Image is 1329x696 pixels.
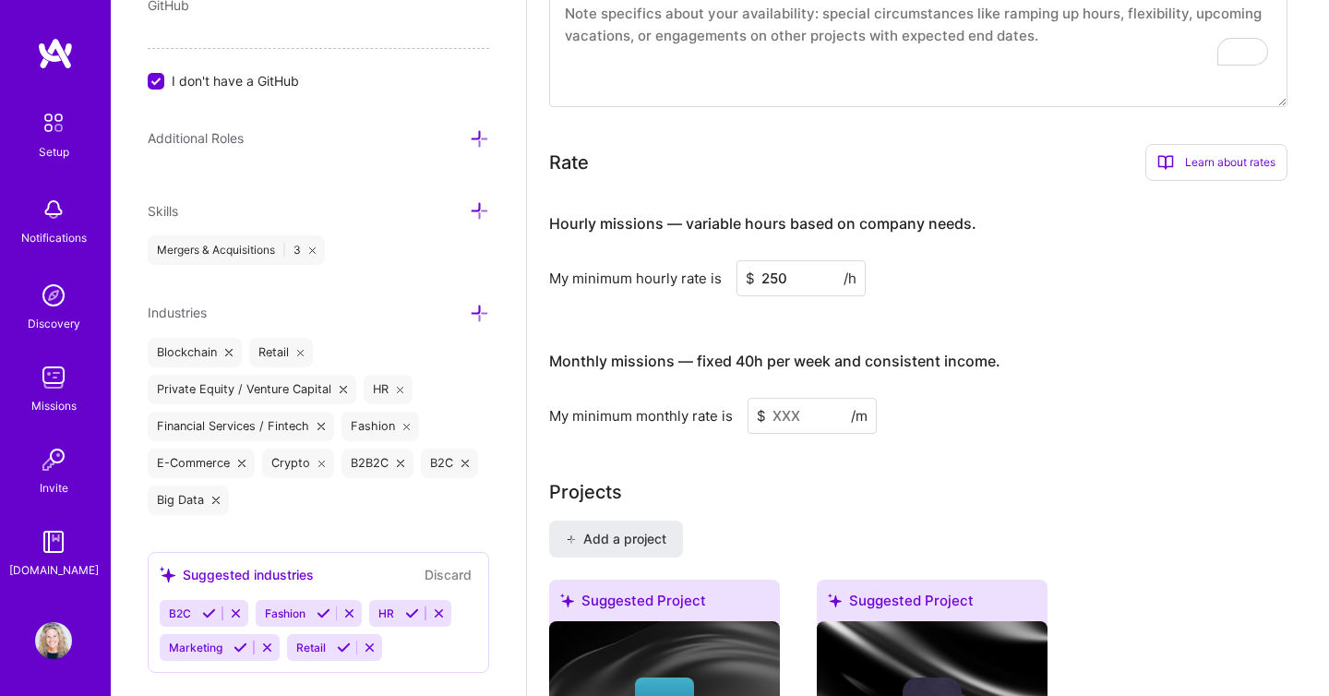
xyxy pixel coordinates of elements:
[21,228,87,247] div: Notifications
[549,406,733,426] div: My minimum monthly rate is
[549,478,622,506] div: Projects
[419,564,477,585] button: Discard
[229,606,243,620] i: Reject
[35,359,72,396] img: teamwork
[341,449,413,478] div: B2B2C
[148,305,207,320] span: Industries
[337,641,351,654] i: Accept
[282,243,286,258] span: |
[40,478,68,498] div: Invite
[160,565,314,584] div: Suggested industries
[35,191,72,228] img: bell
[260,641,274,654] i: Reject
[1157,154,1174,171] i: icon BookOpen
[35,441,72,478] img: Invite
[549,353,1000,370] h4: Monthly missions — fixed 40h per week and consistent income.
[160,567,175,582] i: icon SuggestedTeams
[364,375,413,404] div: HR
[28,314,80,333] div: Discovery
[202,606,216,620] i: Accept
[233,641,247,654] i: Accept
[566,530,666,548] span: Add a project
[549,269,722,288] div: My minimum hourly rate is
[1145,144,1287,181] div: Learn about rates
[148,130,244,146] span: Additional Roles
[35,523,72,560] img: guide book
[249,338,314,367] div: Retail
[9,560,99,580] div: [DOMAIN_NAME]
[148,235,325,265] div: Mergers & Acquisitions 3
[736,260,866,296] input: XXX
[851,406,868,426] span: /m
[746,269,755,288] span: $
[148,412,334,441] div: Financial Services / Fintech
[297,349,305,356] i: icon Close
[35,622,72,659] img: User Avatar
[34,103,73,142] img: setup
[363,641,377,654] i: Reject
[148,486,229,515] div: Big Data
[432,606,446,620] i: Reject
[378,606,394,620] span: HR
[265,606,305,620] span: Fashion
[560,594,574,607] i: icon SuggestedTeams
[340,386,347,393] i: icon Close
[566,534,576,545] i: icon PlusBlack
[549,580,780,629] div: Suggested Project
[549,478,622,506] div: Add projects you've worked on
[148,338,242,367] div: Blockchain
[317,423,325,430] i: icon Close
[30,622,77,659] a: User Avatar
[296,641,326,654] span: Retail
[397,386,404,393] i: icon Close
[461,460,469,467] i: icon Close
[39,142,69,162] div: Setup
[212,497,220,504] i: icon Close
[317,606,330,620] i: Accept
[342,606,356,620] i: Reject
[397,460,404,467] i: icon Close
[549,521,683,558] button: Add a project
[828,594,842,607] i: icon SuggestedTeams
[421,449,478,478] div: B2C
[238,460,245,467] i: icon Close
[403,423,411,430] i: icon Close
[169,606,191,620] span: B2C
[169,641,222,654] span: Marketing
[35,277,72,314] img: discovery
[549,215,976,233] h4: Hourly missions — variable hours based on company needs.
[148,375,356,404] div: Private Equity / Venture Capital
[262,449,335,478] div: Crypto
[148,449,255,478] div: E-Commerce
[341,412,420,441] div: Fashion
[748,398,877,434] input: XXX
[172,71,299,90] span: I don't have a GitHub
[309,247,316,254] i: icon Close
[817,580,1048,629] div: Suggested Project
[31,396,77,415] div: Missions
[37,37,74,70] img: logo
[549,149,589,176] div: Rate
[148,203,178,219] span: Skills
[844,269,856,288] span: /h
[757,406,766,426] span: $
[405,606,419,620] i: Accept
[225,349,233,356] i: icon Close
[318,460,326,467] i: icon Close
